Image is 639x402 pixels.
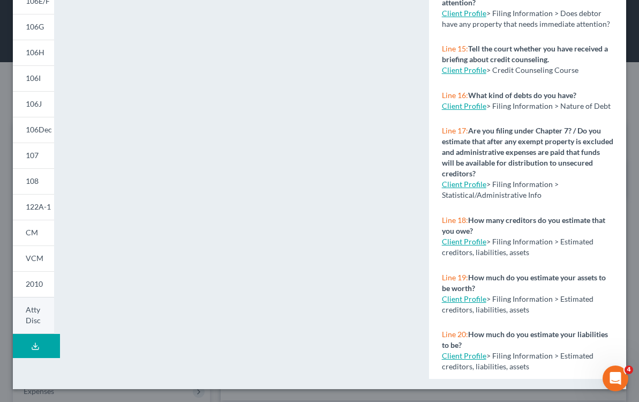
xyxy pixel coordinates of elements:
span: CM [26,228,38,237]
span: > Filing Information > Estimated creditors, liabilities, assets [442,351,593,371]
span: > Filing Information > Does debtor have any property that needs immediate attention? [442,9,610,28]
a: 2010 [13,271,54,297]
span: 106G [26,22,44,31]
span: 108 [26,176,39,185]
span: Line 20: [442,330,468,339]
a: 106Dec [13,117,54,143]
a: 108 [13,168,54,194]
span: 106Dec [26,125,52,134]
span: Line 15: [442,44,468,53]
span: > Credit Counseling Course [486,65,578,75]
a: Client Profile [442,351,486,360]
span: Atty Disc [26,305,41,325]
span: Line 19: [442,273,468,282]
span: > Filing Information > Statistical/Administrative Info [442,180,559,199]
span: Line 18: [442,215,468,225]
span: > Filing Information > Estimated creditors, liabilities, assets [442,237,593,257]
a: Client Profile [442,9,486,18]
span: 122A-1 [26,202,51,211]
a: 122A-1 [13,194,54,220]
span: 107 [26,151,39,160]
span: > Filing Information > Nature of Debt [486,101,611,110]
span: 4 [625,366,633,374]
span: > Filing Information > Estimated creditors, liabilities, assets [442,294,593,314]
strong: Tell the court whether you have received a briefing about credit counseling. [442,44,608,64]
span: 106I [26,73,41,83]
iframe: Intercom live chat [603,366,628,391]
a: Client Profile [442,237,486,246]
a: Client Profile [442,101,486,110]
strong: How much do you estimate your liabilities to be? [442,330,608,349]
a: CM [13,220,54,245]
a: Client Profile [442,294,486,303]
a: VCM [13,245,54,271]
span: 106J [26,99,42,108]
a: 106J [13,91,54,117]
strong: How much do you estimate your assets to be worth? [442,273,606,293]
span: 2010 [26,279,43,288]
strong: What kind of debts do you have? [468,91,576,100]
span: 106H [26,48,44,57]
span: Line 16: [442,91,468,100]
strong: How many creditors do you estimate that you owe? [442,215,605,235]
a: 107 [13,143,54,168]
a: 106H [13,40,54,65]
strong: Are you filing under Chapter 7? / Do you estimate that after any exempt property is excluded and ... [442,126,613,178]
a: 106G [13,14,54,40]
span: Line 17: [442,126,468,135]
span: VCM [26,254,43,263]
a: 106I [13,65,54,91]
a: Client Profile [442,180,486,189]
a: Client Profile [442,65,486,75]
a: Atty Disc [13,297,54,334]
